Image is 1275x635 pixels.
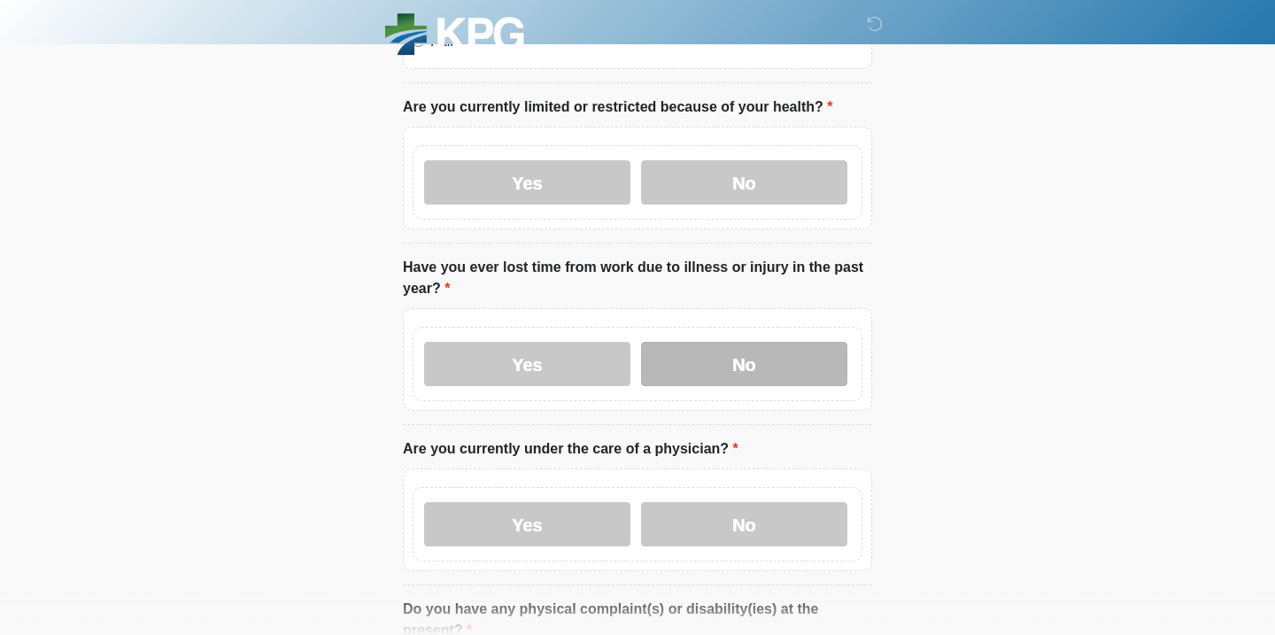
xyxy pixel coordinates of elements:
label: Yes [424,342,630,386]
label: No [641,160,847,205]
label: Are you currently under the care of a physician? [403,438,738,460]
label: No [641,342,847,386]
label: Are you currently limited or restricted because of your health? [403,97,832,118]
label: Have you ever lost time from work due to illness or injury in the past year? [403,257,872,299]
img: KPG Healthcare Logo [385,13,524,60]
label: No [641,502,847,546]
label: Yes [424,160,630,205]
label: Yes [424,502,630,546]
